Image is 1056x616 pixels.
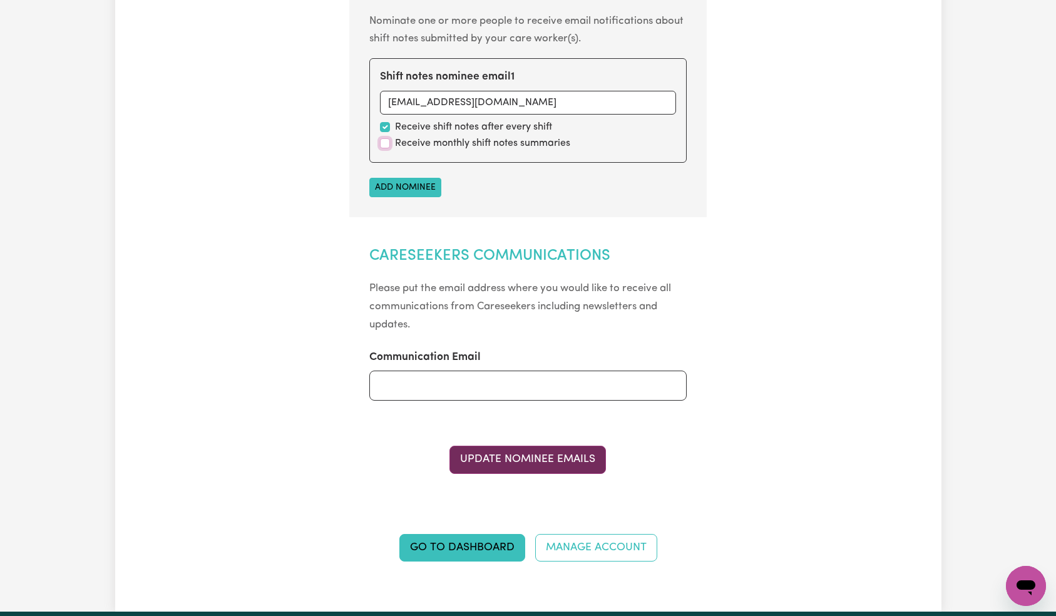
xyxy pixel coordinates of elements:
[395,136,570,151] label: Receive monthly shift notes summaries
[1006,566,1046,606] iframe: Button to launch messaging window
[369,283,671,330] small: Please put the email address where you would like to receive all communications from Careseekers ...
[395,120,552,135] label: Receive shift notes after every shift
[369,349,481,366] label: Communication Email
[449,446,606,473] button: Update Nominee Emails
[369,247,687,265] h2: Careseekers Communications
[380,69,515,85] label: Shift notes nominee email 1
[369,16,684,44] small: Nominate one or more people to receive email notifications about shift notes submitted by your ca...
[369,178,441,197] button: Add nominee
[399,534,525,562] a: Go to Dashboard
[535,534,657,562] a: Manage Account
